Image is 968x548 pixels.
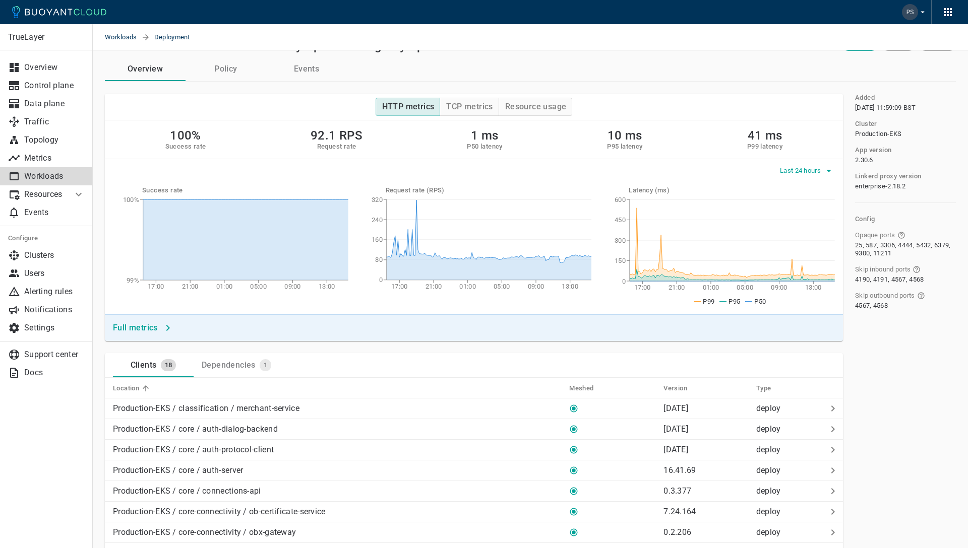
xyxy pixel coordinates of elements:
[216,283,233,290] tspan: 01:00
[913,265,921,273] svg: Ports that bypass the Linkerd proxy for incoming connections
[756,403,823,414] p: deploy
[663,527,691,537] p: 0.2.206
[622,278,626,285] tspan: 0
[855,120,877,128] h5: Cluster
[771,284,788,291] tspan: 09:00
[311,143,362,151] h5: Request rate
[756,424,823,434] p: deploy
[127,356,157,370] div: Clients
[703,284,719,291] tspan: 01:00
[372,196,383,203] tspan: 320
[24,62,85,73] p: Overview
[113,424,278,434] p: Production-EKS / core / auth-dialog-backend
[615,196,626,203] tspan: 600
[161,361,176,369] span: 18
[24,81,85,91] p: Control plane
[634,284,651,291] tspan: 17:00
[440,98,499,116] button: TCP metrics
[382,102,435,112] h4: HTTP metrics
[855,302,888,310] span: 4567, 4568
[24,153,85,163] p: Metrics
[113,403,299,414] p: Production-EKS / classification / merchant-service
[113,384,139,392] h5: Location
[855,146,891,154] h5: App version
[24,350,85,360] p: Support center
[24,99,85,109] p: Data plane
[663,486,691,496] p: 0.3.377
[165,128,206,143] h2: 100%
[266,57,347,81] button: Events
[663,403,688,413] p: [DATE]
[311,128,362,143] h2: 92.1 RPS
[24,135,85,145] p: Topology
[113,353,194,377] a: Clients18
[855,172,921,180] h5: Linkerd proxy version
[154,24,202,50] span: Deployment
[494,283,510,290] tspan: 05:00
[446,102,493,112] h4: TCP metrics
[756,486,823,496] p: deploy
[663,465,696,475] p: 16.41.69
[615,237,626,244] tspan: 300
[386,186,592,194] h5: Request rate (RPS)
[615,216,626,224] tspan: 450
[113,527,296,537] p: Production-EKS / core-connectivity / obx-gateway
[372,236,383,244] tspan: 160
[855,215,956,223] h5: Config
[663,384,687,392] h5: Version
[24,305,85,315] p: Notifications
[182,283,199,290] tspan: 21:00
[198,356,256,370] div: Dependencies
[186,57,266,81] a: Policy
[379,277,382,284] tspan: 0
[747,128,782,143] h2: 41 ms
[663,507,696,516] p: 7.24.164
[505,102,567,112] h4: Resource usage
[562,283,579,290] tspan: 13:00
[855,265,911,273] span: Skip inbound ports
[855,94,875,102] h5: Added
[669,284,685,291] tspan: 21:00
[426,283,442,290] tspan: 21:00
[105,24,141,50] a: Workloads
[105,57,186,81] button: Overview
[855,130,901,138] span: Production-EKS
[459,283,476,290] tspan: 01:00
[24,171,85,181] p: Workloads
[756,384,771,392] h5: Type
[194,353,279,377] a: Dependencies1
[663,445,688,454] p: [DATE]
[663,384,700,393] span: Version
[24,323,85,333] p: Settings
[917,292,925,300] svg: Ports that bypass the Linkerd proxy for outgoing connections
[376,98,441,116] button: HTTP metrics
[467,143,502,151] h5: P50 latency
[24,250,85,260] p: Clusters
[528,283,544,290] tspan: 09:00
[372,216,383,224] tspan: 240
[607,143,642,151] h5: P95 latency
[109,319,176,337] button: Full metrics
[629,186,835,194] h5: Latency (ms)
[756,384,784,393] span: Type
[754,298,766,305] span: P50
[663,424,688,434] p: [DATE]
[148,283,164,290] tspan: 17:00
[24,268,85,279] p: Users
[855,276,924,284] span: 4190, 4191, 4567, 4568
[756,465,823,475] p: deploy
[24,189,65,199] p: Resources
[113,384,152,393] span: Location
[855,241,954,257] span: 25, 587, 3306, 4444, 5432, 6379, 9300, 11211
[8,32,84,42] p: TrueLayer
[703,298,714,305] span: P99
[24,117,85,127] p: Traffic
[142,186,348,194] h5: Success rate
[127,277,139,284] tspan: 99%
[113,465,244,475] p: Production-EKS / core / auth-server
[123,196,139,203] tspan: 100%
[756,445,823,455] p: deploy
[250,283,267,290] tspan: 05:00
